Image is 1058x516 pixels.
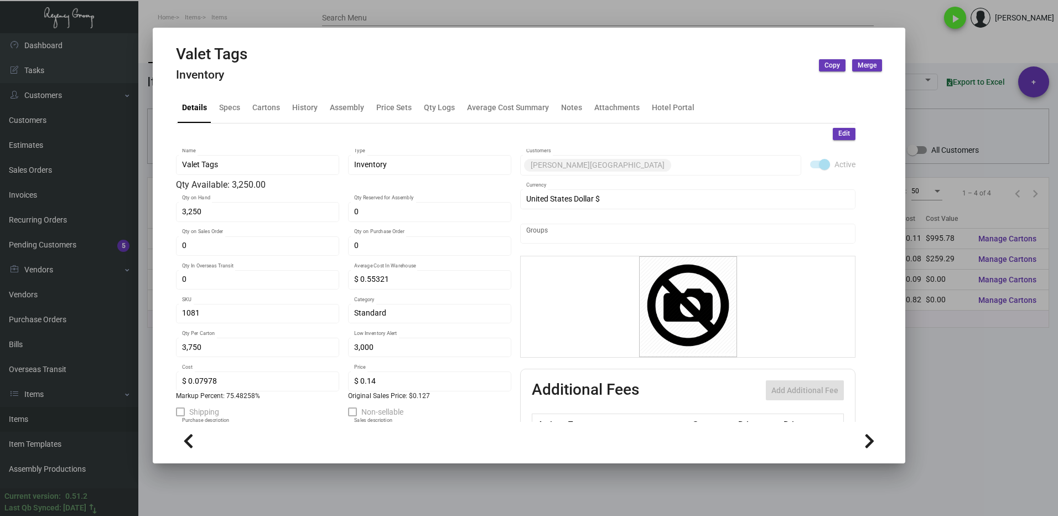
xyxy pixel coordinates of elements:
th: Price [735,414,781,434]
div: 0.51.2 [65,491,87,502]
mat-chip: [PERSON_NAME][GEOGRAPHIC_DATA] [524,159,671,172]
div: Last Qb Synced: [DATE] [4,502,86,514]
input: Add new.. [526,229,850,238]
span: Active [834,158,855,171]
h2: Valet Tags [176,45,247,64]
span: Non-sellable [361,405,403,419]
span: Shipping [189,405,219,419]
div: Hotel Portal [652,102,694,113]
div: Specs [219,102,240,113]
div: Average Cost Summary [467,102,549,113]
input: Add new.. [673,161,796,169]
div: Qty Logs [424,102,455,113]
div: Cartons [252,102,280,113]
div: Current version: [4,491,61,502]
th: Type [566,414,689,434]
div: Price Sets [376,102,412,113]
div: History [292,102,318,113]
span: Copy [824,61,840,70]
h2: Additional Fees [532,380,639,400]
div: Notes [561,102,582,113]
div: Qty Available: 3,250.00 [176,178,511,192]
span: Merge [858,61,877,70]
button: Copy [819,59,846,71]
div: Attachments [594,102,640,113]
th: Active [532,414,566,434]
button: Edit [833,128,855,140]
h4: Inventory [176,68,247,82]
div: Assembly [330,102,364,113]
th: Price type [781,414,831,434]
span: Add Additional Fee [771,386,838,395]
button: Merge [852,59,882,71]
button: Add Additional Fee [766,380,844,400]
th: Cost [689,414,735,434]
div: Details [182,102,207,113]
span: Edit [838,129,850,138]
